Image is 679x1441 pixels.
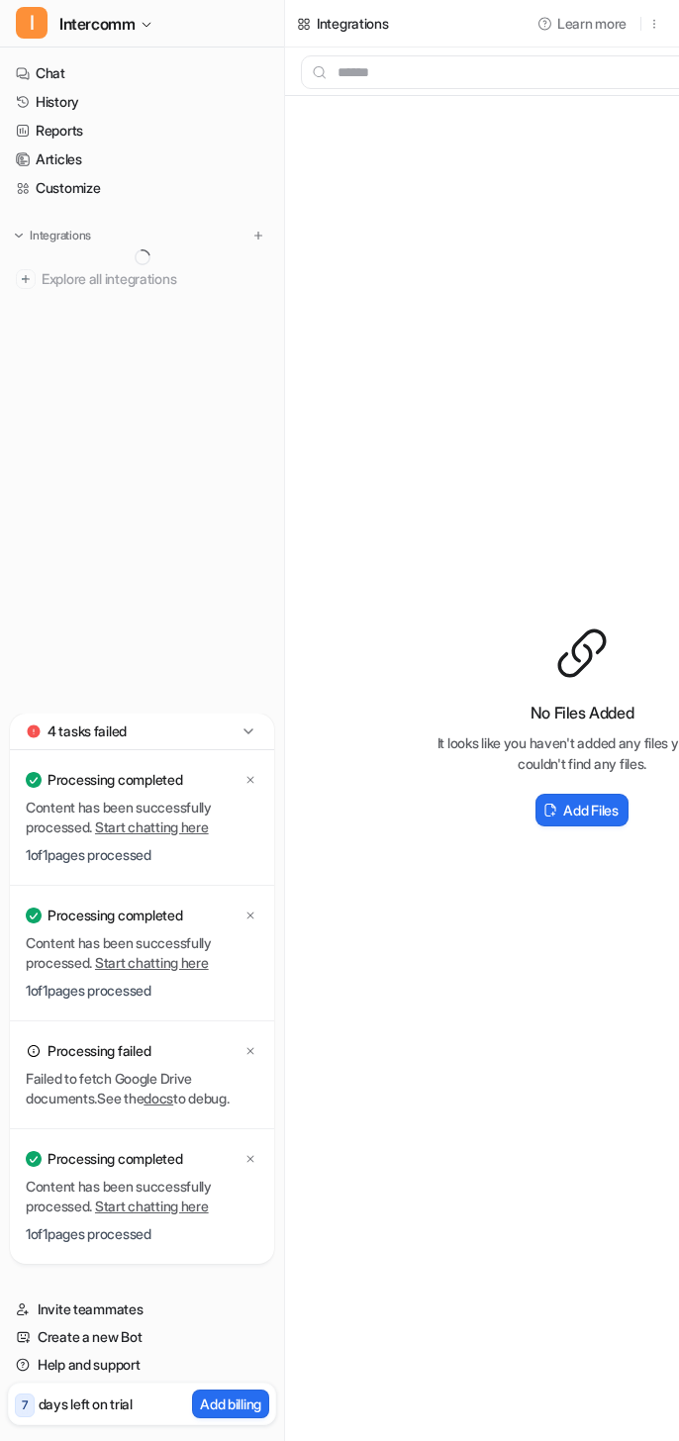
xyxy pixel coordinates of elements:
div: Failed to fetch Google Drive documents.See the to debug. [26,1069,258,1108]
span: I [16,7,48,39]
p: 1 of 1 pages processed [26,981,258,1001]
a: Customize [8,174,276,202]
button: Integrations [8,226,97,245]
a: Start chatting here [95,954,209,971]
p: Add billing [200,1393,261,1414]
p: Processing completed [48,1149,182,1169]
a: Help and support [8,1351,276,1379]
img: menu_add.svg [251,229,265,242]
p: Processing completed [48,770,182,790]
p: 1 of 1 pages processed [26,845,258,865]
a: Invite teammates [8,1296,276,1323]
p: Content has been successfully processed. [26,933,258,973]
p: 1 of 1 pages processed [26,1224,258,1244]
p: Integrations [30,228,91,243]
span: Explore all integrations [42,263,268,295]
span: Intercomm [59,10,135,38]
a: Articles [8,145,276,173]
a: Explore all integrations [8,265,276,293]
p: 4 tasks failed [48,721,127,741]
button: Add billing [192,1390,269,1418]
p: Content has been successfully processed. [26,798,258,837]
a: docs [144,1090,173,1106]
p: Processing failed [48,1041,150,1061]
p: Processing completed [48,906,182,925]
h2: Add Files [563,800,618,820]
a: Reports [8,117,276,144]
button: Learn more [530,7,636,40]
p: 7 [22,1396,28,1414]
a: Create a new Bot [8,1323,276,1351]
a: History [8,88,276,116]
img: explore all integrations [16,269,36,289]
a: Chat [8,59,276,87]
img: expand menu [12,229,26,242]
p: Content has been successfully processed. [26,1177,258,1216]
a: Start chatting here [95,818,209,835]
button: Add Files [535,794,628,826]
span: Learn more [557,13,627,34]
a: Start chatting here [95,1198,209,1214]
p: days left on trial [39,1393,133,1414]
div: Integrations [317,13,389,34]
